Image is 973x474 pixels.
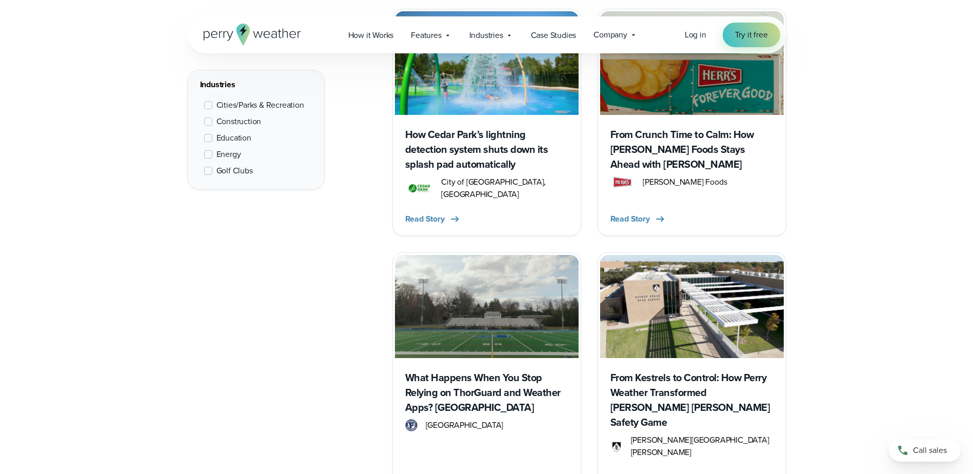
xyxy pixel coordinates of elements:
a: How Cedar Park’s lightning detection system shuts down its splash pad automatically City of Cedar... [392,9,581,235]
span: Try it free [735,29,768,41]
span: [PERSON_NAME][GEOGRAPHIC_DATA][PERSON_NAME] [631,434,773,459]
img: Herr Food Logo [610,176,635,188]
span: Education [216,132,251,144]
span: Industries [469,29,503,42]
span: Read Story [405,213,445,225]
span: How it Works [348,29,394,42]
button: Read Story [405,213,461,225]
span: Read Story [610,213,650,225]
a: How it Works [340,25,403,46]
span: City of [GEOGRAPHIC_DATA], [GEOGRAPHIC_DATA] [441,176,568,201]
a: Try it free [723,23,780,47]
span: Golf Clubs [216,165,253,177]
img: Paramus high school [405,419,418,431]
img: Bishop Lynch High School [600,255,784,358]
img: City of Cedar Parks Logo [405,182,433,194]
a: Log in [685,29,706,41]
span: Case Studies [531,29,577,42]
h3: From Crunch Time to Calm: How [PERSON_NAME] Foods Stays Ahead with [PERSON_NAME] [610,127,773,172]
h3: From Kestrels to Control: How Perry Weather Transformed [PERSON_NAME] [PERSON_NAME] Safety Game [610,370,773,430]
span: [GEOGRAPHIC_DATA] [426,419,504,431]
img: Paramus High School [395,255,579,358]
span: Features [411,29,441,42]
a: Case Studies [522,25,585,46]
span: Energy [216,148,241,161]
a: Call sales [889,439,961,462]
div: Industries [200,78,312,91]
span: [PERSON_NAME] Foods [643,176,727,188]
a: Herr's Foods From Crunch Time to Calm: How [PERSON_NAME] Foods Stays Ahead with [PERSON_NAME] Her... [598,9,786,235]
span: Construction [216,115,262,128]
img: Herr's Foods [600,11,784,114]
img: Bishop Lynch High School [610,440,623,452]
button: Read Story [610,213,666,225]
h3: What Happens When You Stop Relying on ThorGuard and Weather Apps? [GEOGRAPHIC_DATA] [405,370,568,415]
span: Company [593,29,627,41]
span: Cities/Parks & Recreation [216,99,304,111]
span: Call sales [913,444,947,457]
h3: How Cedar Park’s lightning detection system shuts down its splash pad automatically [405,127,568,172]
